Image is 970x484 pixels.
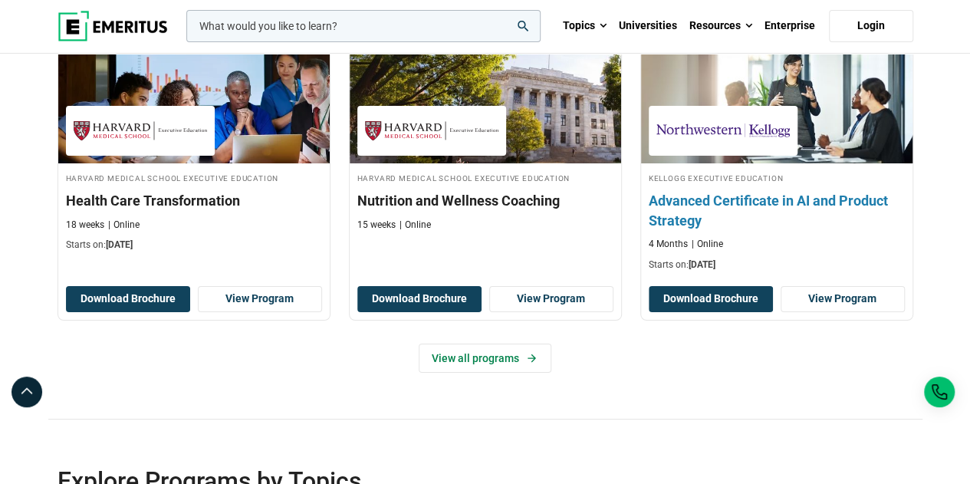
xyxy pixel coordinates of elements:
p: Online [692,238,723,251]
h3: Nutrition and Wellness Coaching [357,191,613,210]
img: Nutrition and Wellness Coaching | Online Healthcare Course [350,10,621,163]
img: Harvard Medical School Executive Education [365,114,498,148]
h4: Kellogg Executive Education [649,171,905,184]
p: Online [108,219,140,232]
a: View Program [198,286,322,312]
a: Login [829,10,913,42]
h4: Harvard Medical School Executive Education [357,171,613,184]
img: Harvard Medical School Executive Education [74,114,207,148]
h3: Advanced Certificate in AI and Product Strategy [649,191,905,229]
a: Healthcare Course by Harvard Medical School Executive Education - October 9, 2025 Harvard Medical... [58,10,330,260]
a: Healthcare Course by Harvard Medical School Executive Education - Harvard Medical School Executiv... [350,10,621,239]
img: Advanced Certificate in AI and Product Strategy | Online AI and Machine Learning Course [627,2,926,171]
h4: Harvard Medical School Executive Education [66,171,322,184]
p: Online [400,219,431,232]
a: View Program [489,286,613,312]
p: 4 Months [649,238,688,251]
button: Download Brochure [357,286,482,312]
input: woocommerce-product-search-field-0 [186,10,541,42]
a: AI and Machine Learning Course by Kellogg Executive Education - November 13, 2025 Kellogg Executi... [641,10,912,279]
span: [DATE] [689,259,715,270]
a: View all programs [419,344,551,373]
p: Starts on: [649,258,905,272]
p: 18 weeks [66,219,104,232]
a: View Program [781,286,905,312]
p: Starts on: [66,239,322,252]
p: 15 weeks [357,219,396,232]
span: [DATE] [106,239,133,250]
img: Kellogg Executive Education [656,114,790,148]
button: Download Brochure [649,286,773,312]
h3: Health Care Transformation [66,191,322,210]
img: Health Care Transformation | Online Healthcare Course [58,10,330,163]
button: Download Brochure [66,286,190,312]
